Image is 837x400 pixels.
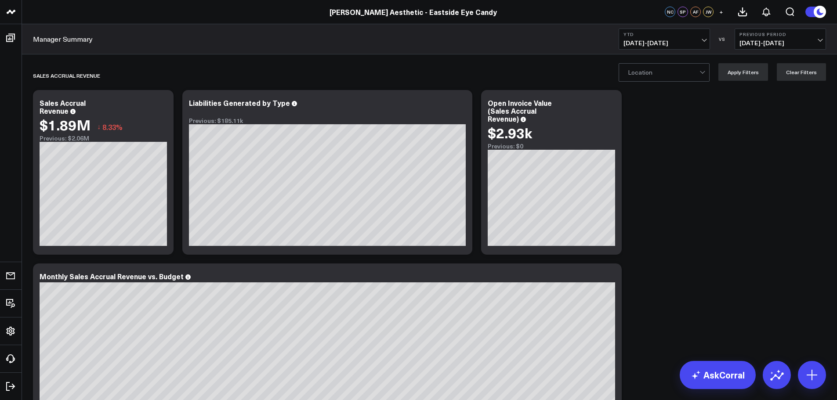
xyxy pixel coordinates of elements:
[33,34,93,44] a: Manager Summary
[40,135,167,142] div: Previous: $2.06M
[703,7,714,17] div: JW
[619,29,710,50] button: YTD[DATE]-[DATE]
[680,361,756,389] a: AskCorral
[739,40,821,47] span: [DATE] - [DATE]
[719,9,723,15] span: +
[739,32,821,37] b: Previous Period
[488,98,552,123] div: Open Invoice Value (Sales Accrual Revenue)
[33,65,100,86] div: Sales Accrual Revenue
[102,122,123,132] span: 8.33%
[777,63,826,81] button: Clear Filters
[623,32,705,37] b: YTD
[97,121,101,133] span: ↓
[40,271,184,281] div: Monthly Sales Accrual Revenue vs. Budget
[718,63,768,81] button: Apply Filters
[189,117,466,124] div: Previous: $185.11k
[189,98,290,108] div: Liabilities Generated by Type
[40,117,91,133] div: $1.89M
[488,125,532,141] div: $2.93k
[665,7,675,17] div: NC
[623,40,705,47] span: [DATE] - [DATE]
[735,29,826,50] button: Previous Period[DATE]-[DATE]
[330,7,497,17] a: [PERSON_NAME] Aesthetic - Eastside Eye Candy
[488,143,615,150] div: Previous: $0
[690,7,701,17] div: AF
[678,7,688,17] div: SP
[716,7,726,17] button: +
[714,36,730,42] div: VS
[40,98,86,115] div: Sales Accrual Revenue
